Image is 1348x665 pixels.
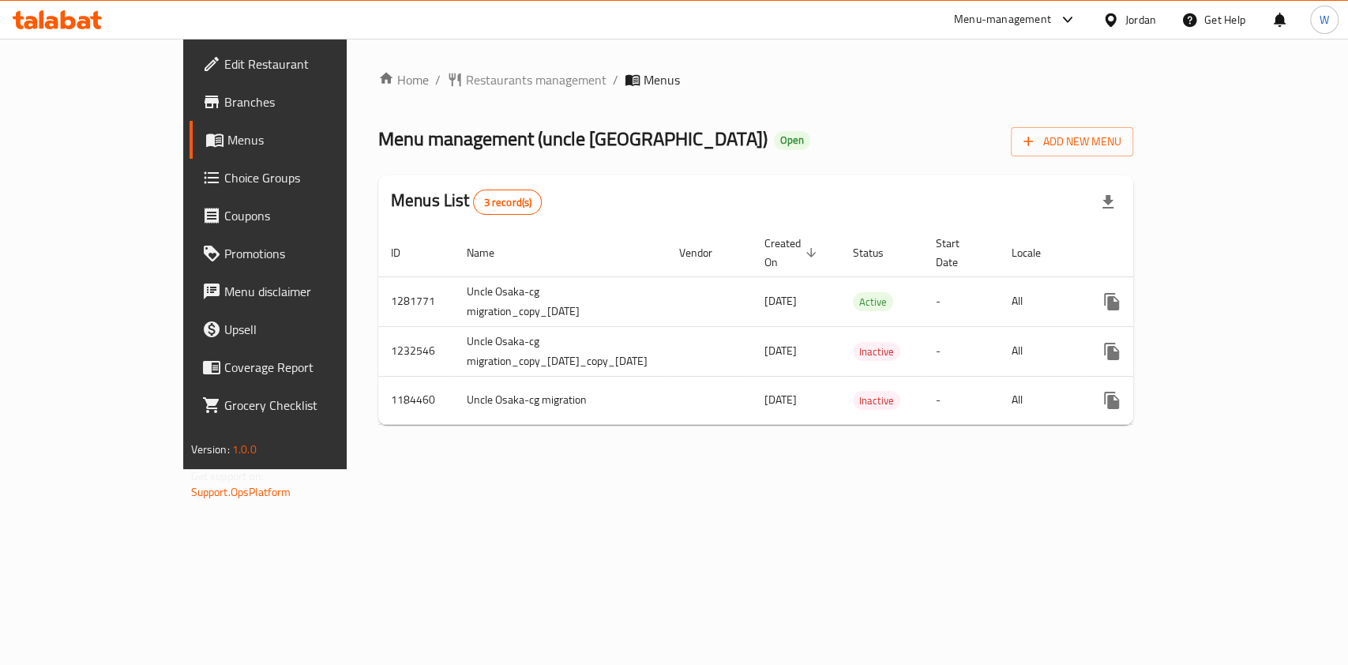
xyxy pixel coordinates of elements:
span: Menus [227,130,396,149]
a: Edit Restaurant [190,45,408,83]
table: enhanced table [378,229,1257,425]
li: / [613,70,618,89]
td: 1232546 [378,326,454,376]
span: Status [853,243,904,262]
span: Restaurants management [466,70,606,89]
a: Choice Groups [190,159,408,197]
span: Upsell [224,320,396,339]
span: Locale [1012,243,1061,262]
h2: Menus List [391,189,542,215]
span: Edit Restaurant [224,54,396,73]
td: 1281771 [378,276,454,326]
span: 3 record(s) [474,195,541,210]
span: Menus [644,70,680,89]
span: Created On [764,234,821,272]
span: ID [391,243,421,262]
td: Uncle Osaka-cg migration [454,376,666,424]
span: Menu disclaimer [224,282,396,301]
span: 1.0.0 [232,439,257,460]
button: more [1093,381,1131,419]
div: Inactive [853,342,900,361]
span: Choice Groups [224,168,396,187]
button: Change Status [1131,381,1169,419]
td: - [923,326,999,376]
span: Open [774,133,810,147]
td: - [923,276,999,326]
a: Coverage Report [190,348,408,386]
td: Uncle Osaka-cg migration_copy_[DATE] [454,276,666,326]
div: Export file [1089,183,1127,221]
span: Inactive [853,343,900,361]
span: [DATE] [764,389,797,410]
span: Branches [224,92,396,111]
td: 1184460 [378,376,454,424]
span: Promotions [224,244,396,263]
button: Change Status [1131,332,1169,370]
span: Name [467,243,515,262]
span: Inactive [853,392,900,410]
li: / [435,70,441,89]
a: Branches [190,83,408,121]
button: more [1093,283,1131,321]
div: Menu-management [954,10,1051,29]
button: Add New Menu [1011,127,1133,156]
div: Inactive [853,391,900,410]
span: [DATE] [764,291,797,311]
span: [DATE] [764,340,797,361]
span: Vendor [679,243,733,262]
td: All [999,326,1080,376]
a: Coupons [190,197,408,235]
button: more [1093,332,1131,370]
div: Total records count [473,190,542,215]
span: Active [853,293,893,311]
span: Get support on: [191,466,264,487]
span: Add New Menu [1023,132,1121,152]
td: All [999,276,1080,326]
a: Upsell [190,310,408,348]
button: Change Status [1131,283,1169,321]
a: Menus [190,121,408,159]
th: Actions [1080,229,1257,277]
span: W [1320,11,1329,28]
td: All [999,376,1080,424]
nav: breadcrumb [378,70,1134,89]
a: Restaurants management [447,70,606,89]
a: Grocery Checklist [190,386,408,424]
div: Active [853,292,893,311]
a: Support.OpsPlatform [191,482,291,502]
span: Coupons [224,206,396,225]
td: Uncle Osaka-cg migration_copy_[DATE]_copy_[DATE] [454,326,666,376]
div: Jordan [1125,11,1156,28]
span: Menu management ( uncle [GEOGRAPHIC_DATA] ) [378,121,768,156]
div: Open [774,131,810,150]
td: - [923,376,999,424]
a: Promotions [190,235,408,272]
span: Start Date [936,234,980,272]
span: Version: [191,439,230,460]
span: Coverage Report [224,358,396,377]
span: Grocery Checklist [224,396,396,415]
a: Menu disclaimer [190,272,408,310]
